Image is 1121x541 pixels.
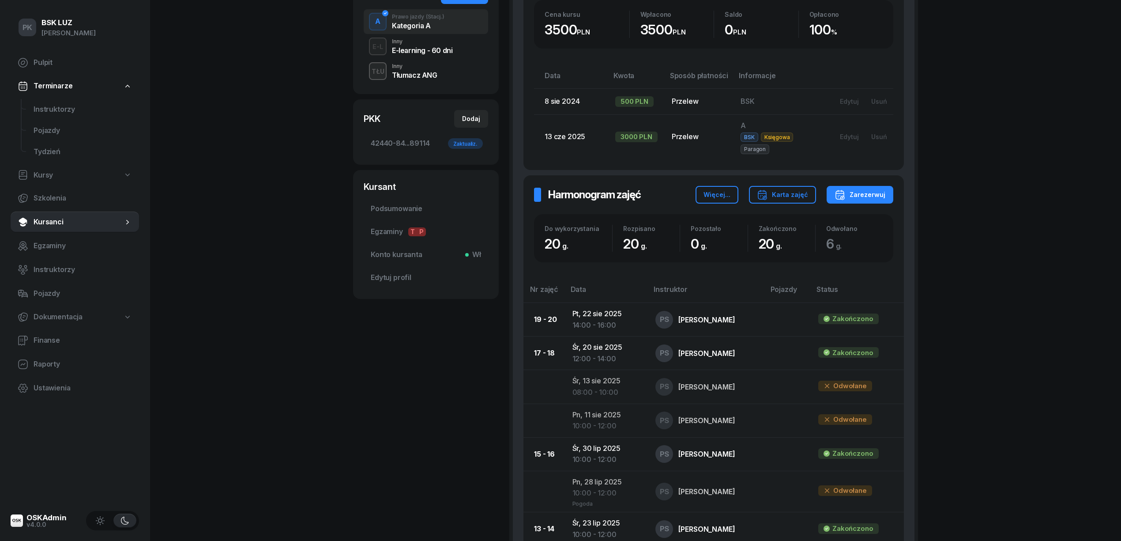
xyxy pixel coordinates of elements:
[673,28,686,36] small: PLN
[565,284,649,303] th: Data
[818,485,872,496] div: Odwołane
[523,303,565,336] td: 19 - 20
[640,11,714,18] div: Wpłacono
[811,284,904,303] th: Status
[41,27,96,39] div: [PERSON_NAME]
[34,193,132,204] span: Szkolenia
[371,203,481,215] span: Podsumowanie
[454,110,488,128] button: Dodaj
[34,335,132,346] span: Finanse
[572,320,642,331] div: 14:00 - 16:00
[371,272,481,284] span: Edytuj profil
[832,347,873,359] div: Zakończono
[392,39,452,44] div: Inny
[392,14,444,19] div: Prawo jazdy
[34,125,132,136] span: Pojazdy
[572,529,642,541] div: 10:00 - 12:00
[548,188,641,202] h2: Harmonogram zajęć
[572,454,642,465] div: 10:00 - 12:00
[26,120,139,141] a: Pojazdy
[11,354,139,375] a: Raporty
[691,236,747,252] div: 0
[572,387,642,398] div: 08:00 - 10:00
[369,38,387,55] button: E-L
[372,14,384,29] div: A
[11,515,23,527] img: logo-xs@2x.png
[392,72,437,79] div: Tłumacz ANG
[11,212,139,233] a: Kursanci
[834,129,865,144] button: Edytuj
[26,522,67,528] div: v4.0.0
[11,235,139,257] a: Egzaminy
[448,138,483,149] div: Zaktualiz.
[678,450,735,458] div: [PERSON_NAME]
[741,132,758,142] span: BSK
[41,19,96,26] div: BSK LUZ
[23,24,33,31] span: PK
[34,311,83,323] span: Dokumentacja
[678,350,735,357] div: [PERSON_NAME]
[364,198,488,219] a: Podsumowanie
[865,129,893,144] button: Usuń
[565,303,649,336] td: Pt, 22 sie 2025
[826,225,883,232] div: Odwołano
[809,22,883,38] div: 100
[572,420,642,432] div: 10:00 - 12:00
[660,417,670,424] span: PS
[572,353,642,365] div: 12:00 - 14:00
[765,284,812,303] th: Pojazdy
[469,249,481,261] span: Wł
[364,267,488,288] a: Edytuj profil
[834,94,865,109] button: Edytuj
[34,80,72,92] span: Terminarze
[672,96,726,107] div: Przelew
[871,98,887,105] div: Usuń
[832,523,873,534] div: Zakończono
[371,249,481,261] span: Konto kursanta
[759,236,786,252] span: 20
[364,221,488,242] a: EgzaminyTP
[832,313,873,325] div: Zakończono
[371,226,481,238] span: Egzaminy
[836,242,842,250] small: g.
[840,98,859,105] div: Edytuj
[741,144,769,154] span: Paragon
[11,378,139,399] a: Ustawienia
[11,307,139,327] a: Dokumentacja
[703,189,730,200] div: Więcej...
[832,448,873,459] div: Zakończono
[776,242,782,250] small: g.
[691,225,747,232] div: Pozostało
[678,488,735,495] div: [PERSON_NAME]
[392,64,437,69] div: Inny
[640,22,714,38] div: 3500
[615,96,654,107] div: 500 PLN
[818,381,872,391] div: Odwołane
[26,514,67,522] div: OSKAdmin
[545,225,612,232] div: Do wykorzystania
[809,11,883,18] div: Opłacono
[678,316,735,323] div: [PERSON_NAME]
[734,70,827,89] th: Informacje
[749,186,816,204] button: Karta zajęć
[34,57,132,68] span: Pulpit
[534,70,608,89] th: Data
[608,70,665,89] th: Kwota
[826,236,846,252] span: 6
[615,132,658,142] div: 3000 PLN
[426,14,444,19] span: (Stacj.)
[523,284,565,303] th: Nr zajęć
[11,76,139,96] a: Terminarze
[371,138,481,149] span: 42440-84...89114
[678,526,735,533] div: [PERSON_NAME]
[11,283,139,304] a: Pojazdy
[660,349,670,357] span: PS
[11,259,139,280] a: Instruktorzy
[26,99,139,120] a: Instruktorzy
[572,499,642,507] div: Pogoda
[565,471,649,512] td: Pn, 28 lip 2025
[364,9,488,34] button: APrawo jazdy(Stacj.)Kategoria A
[11,52,139,73] a: Pulpit
[523,337,565,370] td: 17 - 18
[11,165,139,185] a: Kursy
